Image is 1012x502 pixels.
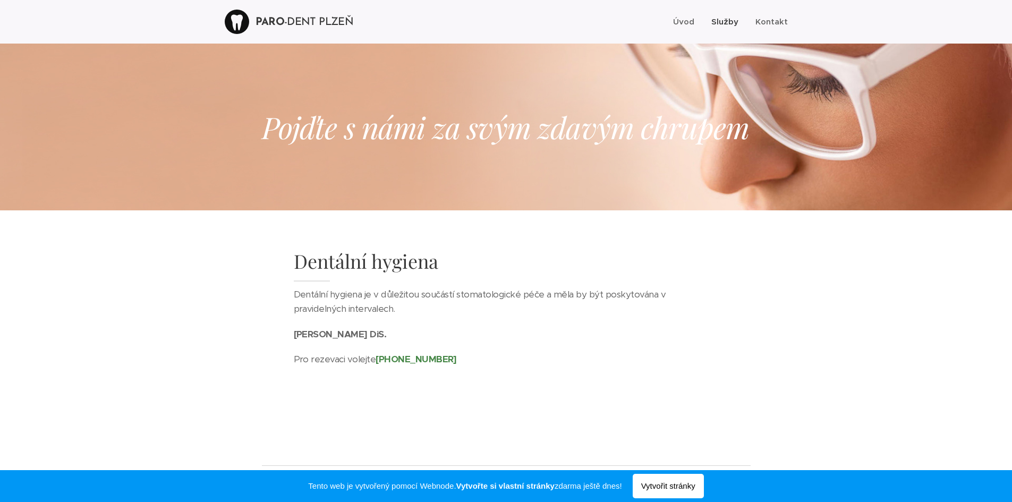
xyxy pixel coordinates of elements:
span: Vytvořit stránky [633,474,704,498]
span: Tento web je vytvořený pomocí Webnode. zdarma ještě dnes! [308,480,622,492]
span: Služby [711,16,738,27]
em: Pojďte s námi za svým zdavým chrupem [262,107,750,147]
p: Pro rezevaci volejte [294,352,719,367]
span: Kontakt [755,16,788,27]
strong: [PHONE_NUMBER] [376,353,457,365]
ul: Menu [670,8,788,35]
strong: Vytvořte si vlastní stránky [456,481,555,490]
strong: [PERSON_NAME] DiS. [294,328,387,340]
a: PARO-DENT PLZEŇ [225,8,356,36]
p: Dentální hygiena je v důležitou součástí stomatologické péče a měla by být poskytována v pravidel... [294,287,719,327]
span: Úvod [673,16,694,27]
h1: Dentální hygiena [294,249,719,282]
